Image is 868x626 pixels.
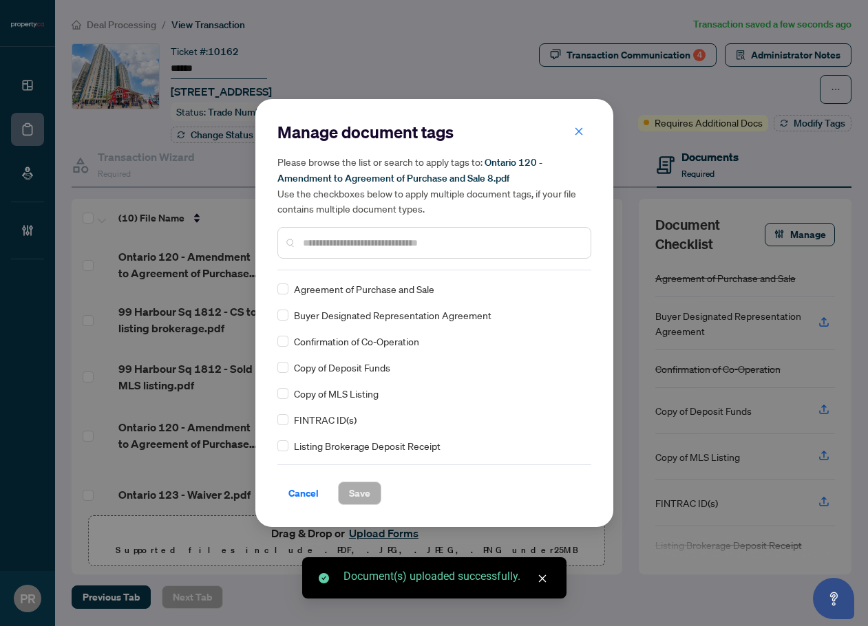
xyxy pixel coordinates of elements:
[294,360,390,375] span: Copy of Deposit Funds
[343,568,550,585] div: Document(s) uploaded successfully.
[574,127,584,136] span: close
[538,574,547,583] span: close
[294,386,379,401] span: Copy of MLS Listing
[294,412,357,427] span: FINTRAC ID(s)
[535,571,550,586] a: Close
[277,482,330,505] button: Cancel
[294,281,434,296] span: Agreement of Purchase and Sale
[294,438,441,453] span: Listing Brokerage Deposit Receipt
[288,482,319,504] span: Cancel
[294,334,419,349] span: Confirmation of Co-Operation
[319,573,329,583] span: check-circle
[277,154,591,216] h5: Please browse the list or search to apply tags to: Use the checkboxes below to apply multiple doc...
[338,482,381,505] button: Save
[294,307,491,323] span: Buyer Designated Representation Agreement
[277,121,591,143] h2: Manage document tags
[813,578,854,619] button: Open asap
